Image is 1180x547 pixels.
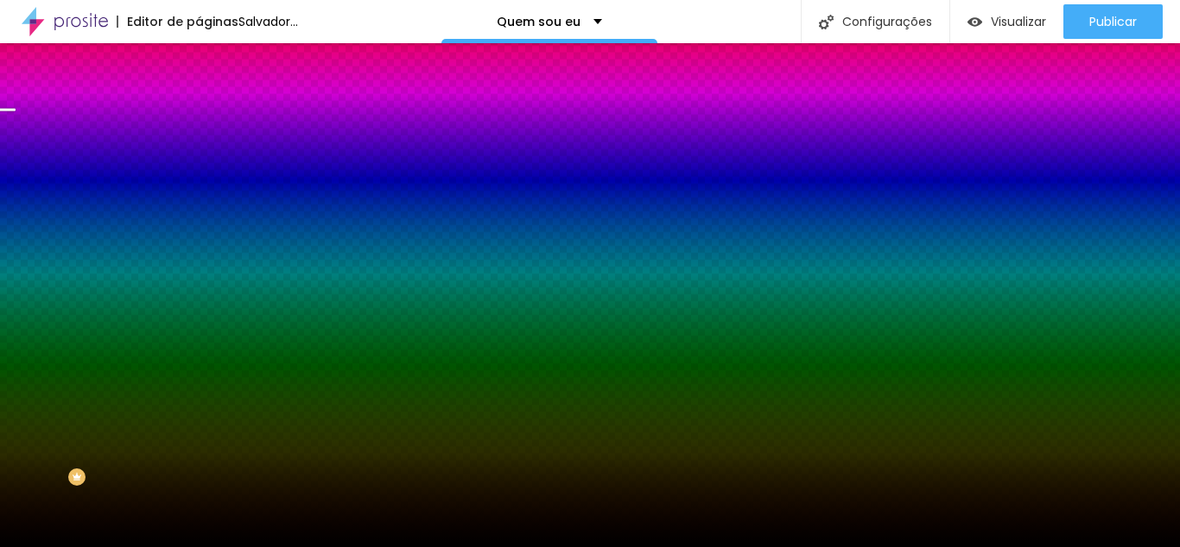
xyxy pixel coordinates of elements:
[238,13,298,30] font: Salvador...
[1063,4,1163,39] button: Publicar
[842,13,932,30] font: Configurações
[967,15,982,29] img: view-1.svg
[127,13,238,30] font: Editor de páginas
[1089,13,1137,30] font: Publicar
[497,13,580,30] font: Quem sou eu
[950,4,1063,39] button: Visualizar
[819,15,834,29] img: Ícone
[991,13,1046,30] font: Visualizar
